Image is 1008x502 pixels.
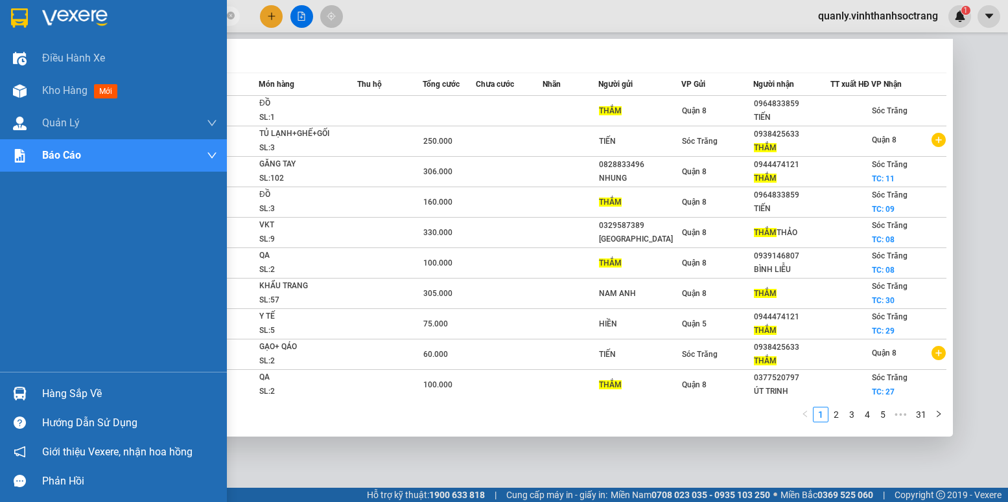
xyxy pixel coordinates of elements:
span: close-circle [227,12,235,19]
span: THẮM [599,106,622,115]
span: ••• [891,407,911,422]
div: 0964833859 [754,97,830,111]
div: Phản hồi [42,472,217,491]
a: 31 [912,407,930,422]
span: Quản Lý [42,115,80,131]
span: THẮM [754,228,777,237]
span: Quận 8 [682,258,707,268]
span: TC: 08 [872,266,895,275]
div: 0944474121 [754,158,830,172]
span: THẮM [599,258,622,268]
span: left [801,410,809,418]
span: mới [94,84,117,98]
div: 0828833496 [599,158,680,172]
span: right [935,410,943,418]
div: SL: 1 [259,111,357,125]
span: Sóc Trăng [872,373,908,382]
span: Quận 8 [682,167,707,176]
li: 3 [844,407,860,422]
span: Chưa cước [476,80,514,89]
img: logo-vxr [11,8,28,28]
div: ÚT TRINH [754,385,830,398]
div: NHUNG [599,172,680,185]
span: Sóc Trăng [872,282,908,291]
span: Thu hộ [357,80,382,89]
span: question-circle [14,416,26,429]
div: NAM ANH [599,287,680,301]
li: Next Page [931,407,946,422]
span: THẮM [599,198,622,207]
img: warehouse-icon [13,387,27,400]
div: Y TẾ [259,310,357,324]
span: 250.000 [423,137,452,146]
div: KHẨU TRANG [259,279,357,293]
div: 0964833859 [754,188,830,202]
span: THẮM [754,174,777,183]
span: Quận 8 [682,228,707,237]
span: close-circle [227,10,235,23]
div: TIẾN [599,135,680,148]
img: solution-icon [13,149,27,163]
span: TC: 30 [872,296,895,305]
span: 330.000 [423,228,452,237]
a: 3 [845,407,859,422]
a: 5 [876,407,890,422]
span: 100.000 [423,380,452,389]
div: SL: 102 [259,172,357,186]
span: Quận 8 [872,135,897,144]
span: TC: 11 [872,174,895,183]
span: Sóc Trăng [872,106,908,115]
span: Quận 8 [682,106,707,115]
span: Sóc Trăng [872,221,908,230]
div: TIẾN [599,348,680,361]
span: Báo cáo [42,147,81,163]
span: Quận 8 [682,380,707,389]
span: VP Nhận [871,80,902,89]
span: THẮM [754,356,777,365]
span: TC: 09 [872,205,895,214]
span: 75.000 [423,319,448,328]
div: Hàng sắp về [42,384,217,404]
div: TIẾN [754,202,830,216]
div: GĂNG TAY [259,157,357,172]
span: message [14,475,26,487]
span: THẮM [754,326,777,335]
span: Người gửi [598,80,633,89]
li: 31 [911,407,931,422]
span: Điều hành xe [42,50,105,66]
span: Món hàng [259,80,294,89]
li: Previous Page [797,407,813,422]
button: left [797,407,813,422]
div: Hướng dẫn sử dụng [42,413,217,433]
div: HIỀN [599,317,680,331]
span: Kho hàng [42,84,88,97]
div: ĐỒ [259,188,357,202]
span: 160.000 [423,198,452,207]
div: SL: 3 [259,202,357,216]
span: Quận 8 [872,348,897,358]
a: 4 [860,407,874,422]
div: 0938425633 [754,341,830,354]
span: Quận 8 [682,198,707,207]
div: SL: 57 [259,293,357,308]
span: TC: 29 [872,326,895,336]
span: plus-circle [932,346,946,360]
img: warehouse-icon [13,84,27,98]
span: 305.000 [423,289,452,298]
div: ĐỒ [259,97,357,111]
span: 306.000 [423,167,452,176]
span: THẮM [754,289,777,298]
span: THẮM [599,380,622,389]
span: Sóc Trăng [682,350,718,359]
div: 0939146807 [754,249,830,263]
div: SL: 5 [259,324,357,338]
span: THẮM [754,143,777,152]
div: VKT [259,218,357,233]
span: VP Gửi [681,80,705,89]
div: 0377520797 [754,371,830,385]
div: SL: 9 [259,233,357,247]
span: down [207,150,217,161]
span: plus-circle [932,133,946,147]
li: 4 [860,407,875,422]
span: Sóc Trăng [682,137,718,146]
